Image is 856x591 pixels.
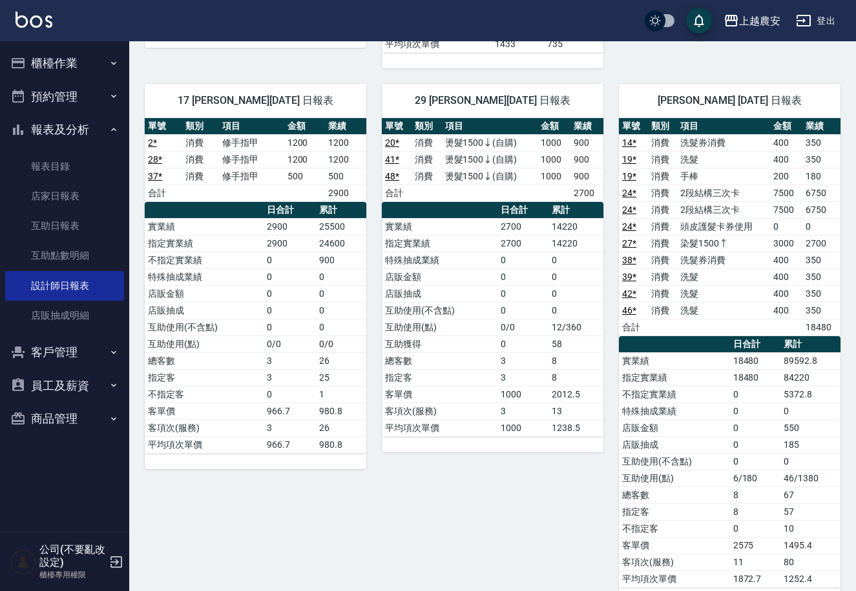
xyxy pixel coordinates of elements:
[802,134,840,151] td: 350
[5,336,124,369] button: 客戶管理
[325,134,366,151] td: 1200
[802,201,840,218] td: 6750
[780,386,840,403] td: 5372.8
[780,369,840,386] td: 84220
[548,218,603,235] td: 14220
[182,134,220,151] td: 消費
[382,118,603,202] table: a dense table
[284,151,326,168] td: 1200
[145,369,264,386] td: 指定客
[497,319,548,336] td: 0/0
[730,570,780,587] td: 1872.7
[264,336,316,352] td: 0/0
[264,268,316,285] td: 0
[802,185,840,201] td: 6750
[677,201,770,218] td: 2段結構三次卡
[264,218,316,235] td: 2900
[39,543,105,569] h5: 公司(不要亂改設定)
[634,94,825,107] span: [PERSON_NAME] [DATE] 日報表
[145,235,264,252] td: 指定實業績
[145,352,264,369] td: 總客數
[264,252,316,268] td: 0
[648,185,677,201] td: 消費
[802,319,840,336] td: 18480
[548,369,603,386] td: 8
[619,386,730,403] td: 不指定實業績
[770,151,802,168] td: 400
[548,302,603,319] td: 0
[677,118,770,135] th: 項目
[770,168,802,185] td: 200
[538,168,570,185] td: 1000
[497,352,548,369] td: 3
[648,168,677,185] td: 消費
[382,118,412,135] th: 單號
[5,241,124,270] a: 互助點數明細
[730,503,780,520] td: 8
[648,118,677,135] th: 類別
[316,319,366,336] td: 0
[770,201,802,218] td: 7500
[5,46,124,80] button: 櫃檯作業
[382,419,497,436] td: 平均項次單價
[219,118,284,135] th: 項目
[382,185,412,201] td: 合計
[39,569,105,581] p: 櫃檯專用權限
[382,352,497,369] td: 總客數
[548,285,603,302] td: 0
[677,268,770,285] td: 洗髮
[548,235,603,252] td: 14220
[619,352,730,369] td: 實業績
[538,134,570,151] td: 1000
[548,268,603,285] td: 0
[316,369,366,386] td: 25
[145,336,264,352] td: 互助使用(點)
[619,453,730,470] td: 互助使用(不含點)
[382,302,497,319] td: 互助使用(不含點)
[770,302,802,319] td: 400
[548,319,603,336] td: 12/360
[442,118,538,135] th: 項目
[145,185,182,201] td: 合計
[648,285,677,302] td: 消費
[780,419,840,436] td: 550
[730,369,780,386] td: 18480
[548,386,603,403] td: 2012.5
[316,336,366,352] td: 0/0
[538,118,570,135] th: 金額
[570,118,603,135] th: 業績
[619,319,648,336] td: 合計
[548,419,603,436] td: 1238.5
[316,285,366,302] td: 0
[802,218,840,235] td: 0
[677,252,770,268] td: 洗髮券消費
[497,268,548,285] td: 0
[730,486,780,503] td: 8
[145,218,264,235] td: 實業績
[770,252,802,268] td: 400
[316,302,366,319] td: 0
[382,235,497,252] td: 指定實業績
[382,202,603,437] table: a dense table
[412,118,441,135] th: 類別
[802,285,840,302] td: 350
[442,168,538,185] td: 燙髮1500↓(自購)
[718,8,786,34] button: 上越農安
[316,386,366,403] td: 1
[570,185,603,201] td: 2700
[677,134,770,151] td: 洗髮券消費
[5,301,124,330] a: 店販抽成明細
[382,218,497,235] td: 實業績
[677,168,770,185] td: 手棒
[619,554,730,570] td: 客項次(服務)
[619,336,840,588] table: a dense table
[497,336,548,352] td: 0
[16,12,52,28] img: Logo
[619,470,730,486] td: 互助使用(點)
[284,168,326,185] td: 500
[5,152,124,181] a: 報表目錄
[791,9,840,33] button: 登出
[730,403,780,419] td: 0
[802,235,840,252] td: 2700
[264,436,316,453] td: 966.7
